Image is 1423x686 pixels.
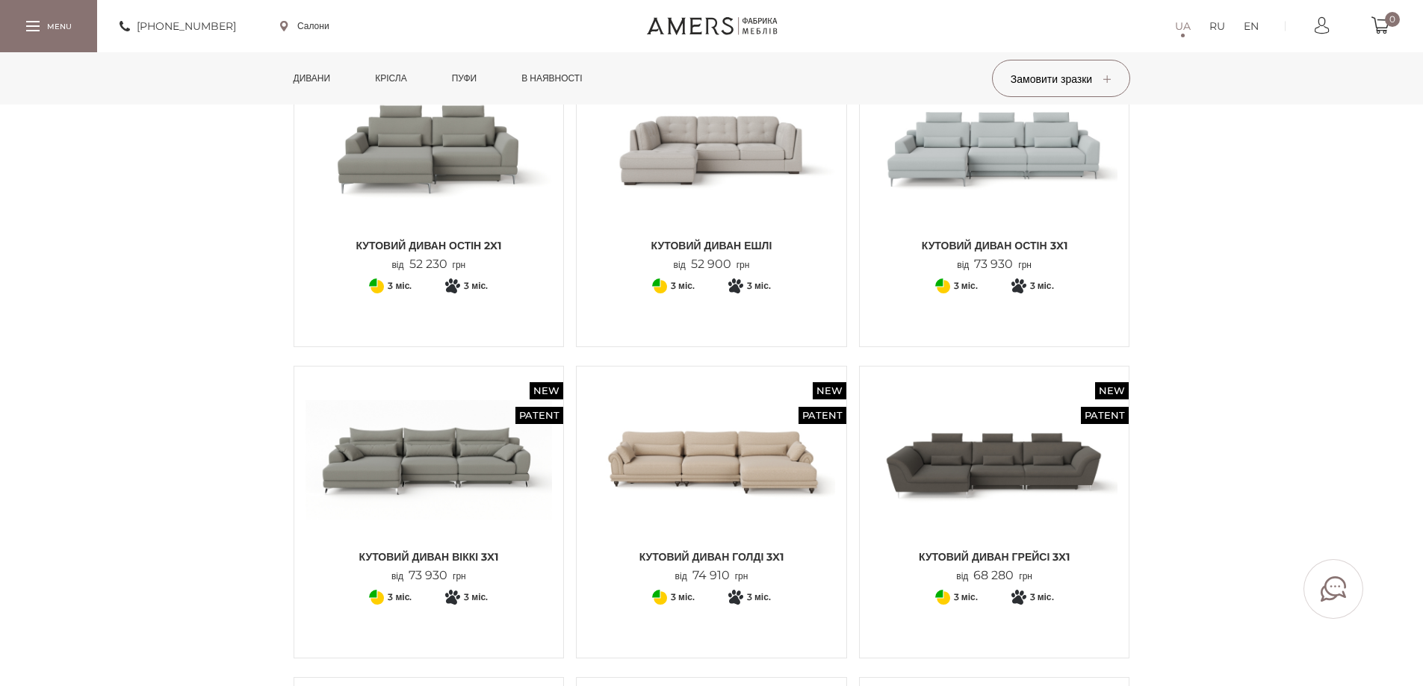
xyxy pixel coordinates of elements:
span: 3 міс. [1030,277,1054,295]
span: 0 [1385,12,1400,27]
span: 3 міс. [388,277,412,295]
a: Дивани [282,52,342,105]
span: New [813,382,846,399]
span: Замовити зразки [1011,72,1111,86]
span: Кутовий диван ГРЕЙСІ 3x1 [871,549,1118,564]
a: New Кутовий диван ОСТІН 3x1 Кутовий диван ОСТІН 3x1 Кутовий диван ОСТІН 3x1 від73 930грн [871,66,1118,272]
a: [PHONE_NUMBER] [120,17,236,35]
span: 3 міс. [671,588,695,606]
a: New Кутовий диван ОСТІН 2x1 Кутовий диван ОСТІН 2x1 Кутовий диван ОСТІН 2x1 від52 230грн [306,66,553,272]
span: 52 900 [686,257,737,271]
p: від грн [674,258,750,272]
span: 73 930 [969,257,1018,271]
a: New Patent Кутовий диван ГОЛДІ 3x1 Кутовий диван ГОЛДІ 3x1 Кутовий диван ГОЛДІ 3x1 від74 910грн [588,378,835,583]
a: UA [1175,17,1191,35]
p: від грн [391,258,465,272]
span: Кутовий диван ЕШЛІ [588,238,835,253]
a: New Patent Кутовий диван ВІККІ 3x1 Кутовий диван ВІККІ 3x1 від73 930грн [306,378,553,583]
a: Крісла [364,52,418,105]
span: 74 910 [687,568,735,582]
span: New [1095,382,1129,399]
span: 3 міс. [464,277,488,295]
span: 3 міс. [954,588,978,606]
a: EN [1244,17,1259,35]
span: 3 міс. [671,277,695,295]
span: 3 міс. [1030,588,1054,606]
a: в наявності [510,52,593,105]
span: 3 міс. [747,588,771,606]
span: New [530,382,563,399]
span: Кутовий диван ОСТІН 2x1 [306,238,553,253]
p: від грн [957,258,1032,272]
p: від грн [391,569,466,583]
span: 68 280 [968,568,1019,582]
p: від грн [956,569,1032,583]
span: 52 230 [404,257,453,271]
span: 3 міс. [388,588,412,606]
a: Салони [280,19,329,33]
span: 73 930 [403,568,453,582]
span: Patent [799,407,846,424]
a: Кутовий диван ЕШЛІ Кутовий диван ЕШЛІ Кутовий диван ЕШЛІ від52 900грн [588,66,835,272]
p: від грн [675,569,748,583]
span: Кутовий диван ОСТІН 3x1 [871,238,1118,253]
span: Кутовий диван ГОЛДІ 3x1 [588,549,835,564]
span: 3 міс. [954,277,978,295]
img: Кутовий диван ГРЕЙСІ 3x1 [871,378,1118,542]
a: RU [1209,17,1225,35]
button: Замовити зразки [992,60,1130,97]
span: Patent [1081,407,1129,424]
a: New Patent Кутовий диван ГРЕЙСІ 3x1 Кутовий диван ГРЕЙСІ 3x1 від68 280грн [871,378,1118,583]
a: Пуфи [441,52,489,105]
span: Patent [515,407,563,424]
span: Кутовий диван ВІККІ 3x1 [306,549,553,564]
img: Кутовий диван ВІККІ 3x1 [306,378,553,542]
span: 3 міс. [747,277,771,295]
span: 3 міс. [464,588,488,606]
